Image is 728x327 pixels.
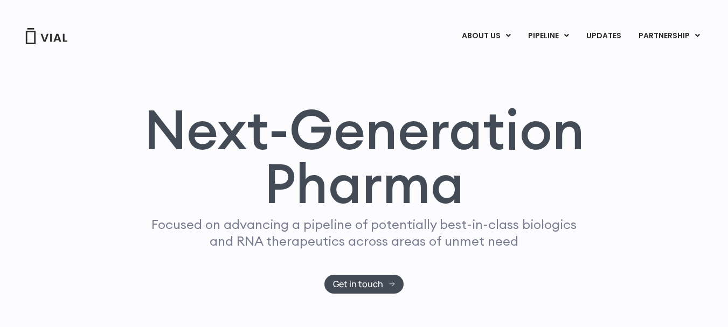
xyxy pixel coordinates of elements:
[519,27,577,45] a: PIPELINEMenu Toggle
[453,27,519,45] a: ABOUT USMenu Toggle
[630,27,709,45] a: PARTNERSHIPMenu Toggle
[147,216,581,249] p: Focused on advancing a pipeline of potentially best-in-class biologics and RNA therapeutics acros...
[578,27,629,45] a: UPDATES
[25,28,68,44] img: Vial Logo
[324,275,404,294] a: Get in touch
[131,102,598,211] h1: Next-Generation Pharma
[333,280,383,288] span: Get in touch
